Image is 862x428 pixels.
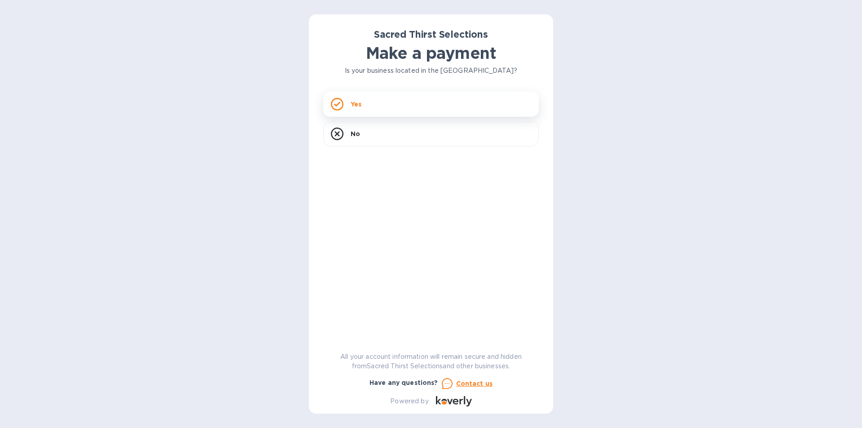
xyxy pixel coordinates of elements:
[374,29,488,40] b: Sacred Thirst Selections
[323,66,539,75] p: Is your business located in the [GEOGRAPHIC_DATA]?
[323,352,539,371] p: All your account information will remain secure and hidden from Sacred Thirst Selections and othe...
[390,397,428,406] p: Powered by
[323,44,539,62] h1: Make a payment
[369,379,438,386] b: Have any questions?
[351,129,360,138] p: No
[456,380,493,387] u: Contact us
[351,100,361,109] p: Yes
